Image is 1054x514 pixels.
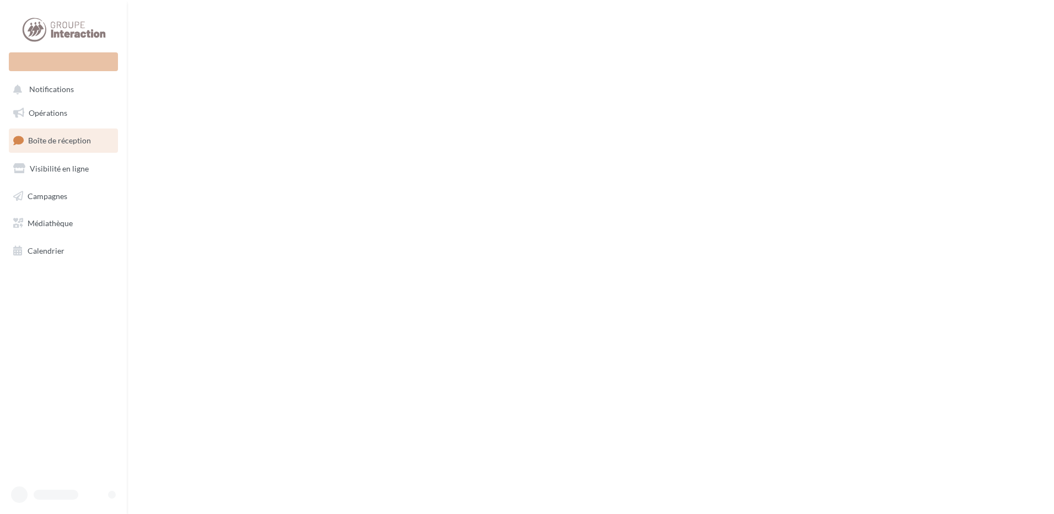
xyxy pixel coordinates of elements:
[28,246,64,255] span: Calendrier
[28,218,73,228] span: Médiathèque
[30,164,89,173] span: Visibilité en ligne
[28,191,67,200] span: Campagnes
[7,128,120,152] a: Boîte de réception
[7,185,120,208] a: Campagnes
[7,157,120,180] a: Visibilité en ligne
[7,239,120,263] a: Calendrier
[7,212,120,235] a: Médiathèque
[7,101,120,125] a: Opérations
[29,85,74,94] span: Notifications
[9,52,118,71] div: Nouvelle campagne
[28,136,91,145] span: Boîte de réception
[29,108,67,117] span: Opérations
